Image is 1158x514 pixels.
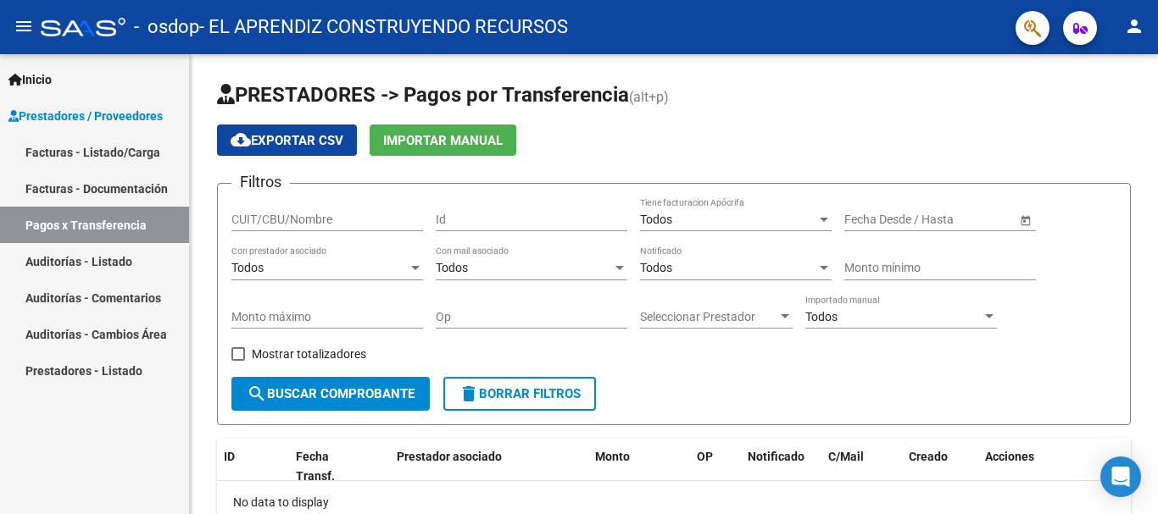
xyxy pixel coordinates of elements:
button: Borrar Filtros [443,377,596,411]
button: Importar Manual [370,124,516,156]
span: Mostrar totalizadores [252,344,366,364]
input: Fecha inicio [844,213,906,227]
mat-icon: search [247,384,267,404]
span: Notificado [748,450,804,463]
span: Buscar Comprobante [247,386,415,401]
span: Borrar Filtros [459,386,581,401]
span: Acciones [985,450,1034,463]
mat-icon: menu [14,16,34,36]
span: - osdop [134,8,199,46]
span: Fecha Transf. [296,450,335,483]
span: Todos [805,310,838,323]
datatable-header-cell: Acciones [978,439,1131,495]
span: - EL APRENDIZ CONSTRUYENDO RECURSOS [199,8,568,46]
datatable-header-cell: Fecha Transf. [289,439,365,495]
span: Importar Manual [383,133,503,148]
datatable-header-cell: ID [217,439,289,495]
button: Buscar Comprobante [231,377,430,411]
span: ID [224,450,235,463]
span: OP [697,450,713,463]
span: PRESTADORES -> Pagos por Transferencia [217,83,629,107]
span: Inicio [8,70,52,89]
div: Open Intercom Messenger [1100,456,1141,497]
mat-icon: delete [459,384,479,404]
datatable-header-cell: Monto [588,439,690,495]
span: Todos [231,261,264,274]
h3: Filtros [231,170,290,194]
button: Exportar CSV [217,124,357,156]
span: Prestador asociado [397,450,502,463]
datatable-header-cell: OP [690,439,741,495]
span: Seleccionar Prestador [640,310,777,324]
datatable-header-cell: C/Mail [821,439,902,495]
span: Todos [436,261,468,274]
span: C/Mail [828,450,864,463]
span: Monto [595,450,630,463]
datatable-header-cell: Prestador asociado [390,439,588,495]
button: Open calendar [1016,211,1034,229]
span: Todos [640,213,672,226]
datatable-header-cell: Notificado [741,439,821,495]
datatable-header-cell: Creado [902,439,978,495]
span: Prestadores / Proveedores [8,107,163,125]
mat-icon: cloud_download [231,130,251,150]
mat-icon: person [1124,16,1144,36]
span: (alt+p) [629,89,669,105]
span: Todos [640,261,672,274]
input: Fecha fin [921,213,1004,227]
span: Exportar CSV [231,133,343,148]
span: Creado [909,450,948,463]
